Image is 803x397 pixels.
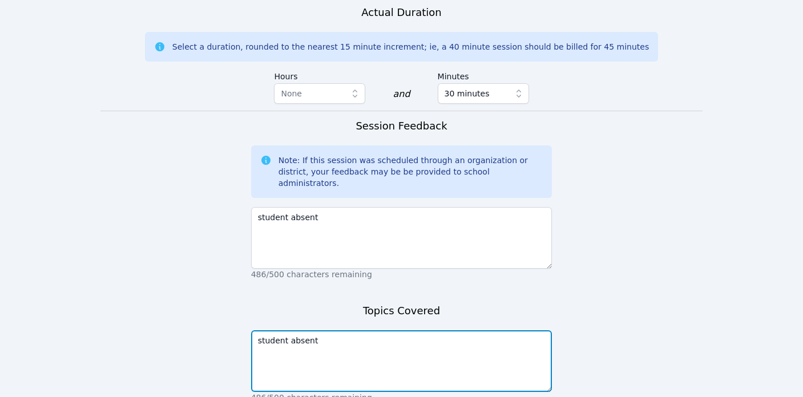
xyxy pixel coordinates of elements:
[279,155,543,189] div: Note: If this session was scheduled through an organization or district, your feedback may be be ...
[438,66,529,83] label: Minutes
[274,83,365,104] button: None
[251,330,552,392] textarea: student absent
[361,5,441,21] h3: Actual Duration
[251,207,552,269] textarea: student absent
[281,89,302,98] span: None
[356,118,447,134] h3: Session Feedback
[274,66,365,83] label: Hours
[172,41,649,52] div: Select a duration, rounded to the nearest 15 minute increment; ie, a 40 minute session should be ...
[363,303,440,319] h3: Topics Covered
[251,269,552,280] p: 486/500 characters remaining
[445,87,490,100] span: 30 minutes
[393,87,410,101] div: and
[438,83,529,104] button: 30 minutes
